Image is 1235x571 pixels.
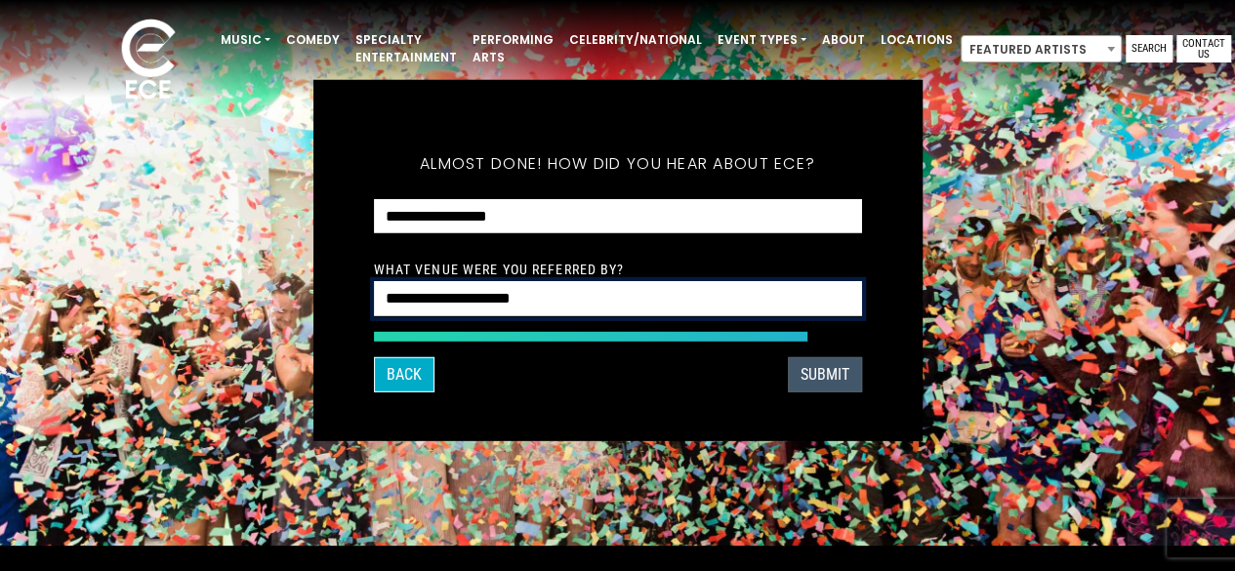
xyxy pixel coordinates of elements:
[814,23,873,57] a: About
[374,357,434,392] button: Back
[1126,35,1173,62] a: Search
[710,23,814,57] a: Event Types
[348,23,465,74] a: Specialty Entertainment
[561,23,710,57] a: Celebrity/National
[1176,35,1231,62] a: Contact Us
[374,198,862,234] select: How did you hear about ECE
[465,23,561,74] a: Performing Arts
[788,357,862,392] button: SUBMIT
[961,35,1122,62] span: Featured Artists
[962,36,1121,63] span: Featured Artists
[374,261,625,278] label: What venue were you referred by?
[278,23,348,57] a: Comedy
[374,128,862,198] h5: Almost done! How did you hear about ECE?
[873,23,961,57] a: Locations
[213,23,278,57] a: Music
[100,14,197,108] img: ece_new_logo_whitev2-1.png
